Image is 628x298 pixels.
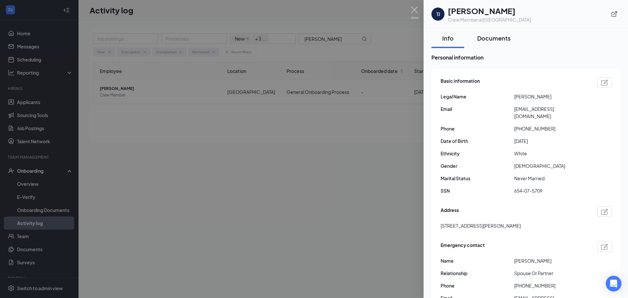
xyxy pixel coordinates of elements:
span: Personal information [431,53,620,61]
span: Date of Birth [441,137,514,145]
span: [EMAIL_ADDRESS][DOMAIN_NAME] [514,105,588,120]
span: Legal Name [441,93,514,100]
div: TJ [436,11,440,17]
div: Info [438,34,458,42]
span: Relationship [441,270,514,277]
span: Spouse Or Partner [514,270,588,277]
span: SSN [441,187,514,194]
div: Open Intercom Messenger [606,276,621,291]
h1: [PERSON_NAME] [448,5,531,16]
span: Phone [441,125,514,132]
span: [PHONE_NUMBER] [514,125,588,132]
span: White [514,150,588,157]
span: [PERSON_NAME] [514,93,588,100]
span: Name [441,257,514,264]
span: [PHONE_NUMBER] [514,282,588,289]
span: 654-07-5709 [514,187,588,194]
span: [DEMOGRAPHIC_DATA] [514,162,588,169]
span: Address [441,206,459,217]
div: Documents [477,34,511,42]
span: Never Married [514,175,588,182]
span: [DATE] [514,137,588,145]
span: Phone [441,282,514,289]
span: Emergency contact [441,241,485,252]
span: Marital Status [441,175,514,182]
span: Email [441,105,514,113]
span: Basic information [441,77,480,88]
span: Ethnicity [441,150,514,157]
span: [PERSON_NAME] [514,257,588,264]
div: Crew Member at [GEOGRAPHIC_DATA] [448,16,531,23]
span: Gender [441,162,514,169]
span: [STREET_ADDRESS][PERSON_NAME] [441,222,521,229]
button: ExternalLink [608,8,620,20]
svg: ExternalLink [611,11,618,17]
